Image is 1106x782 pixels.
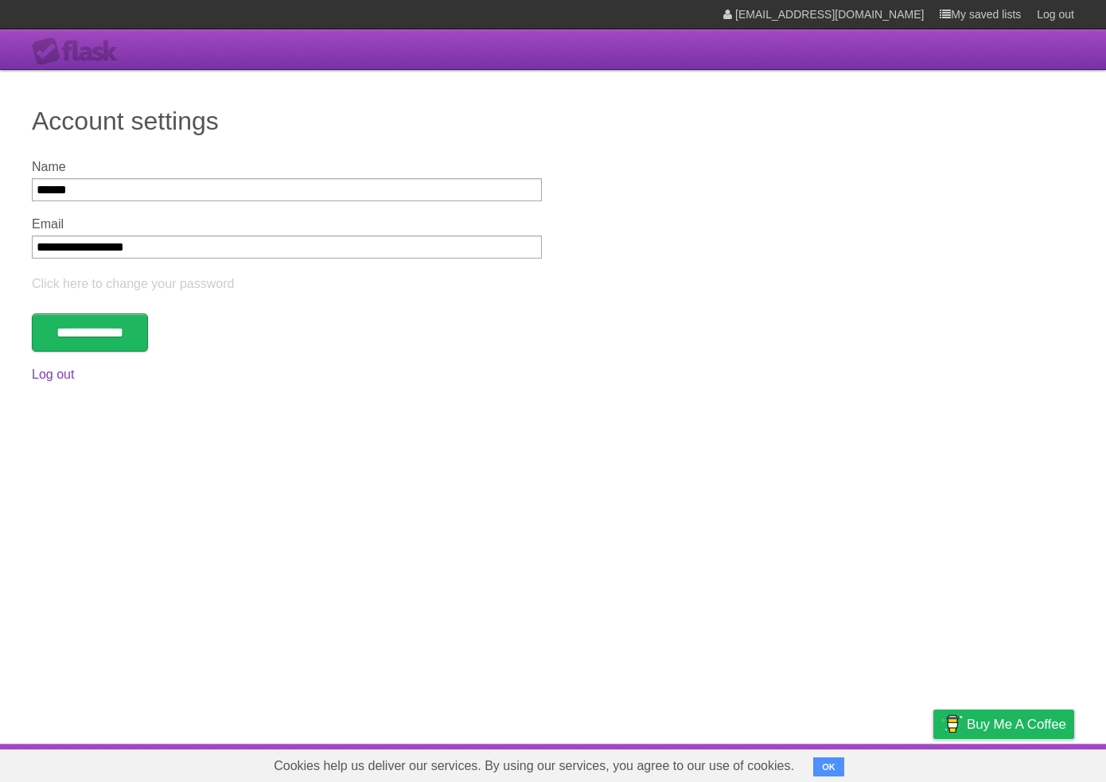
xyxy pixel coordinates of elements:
a: Buy me a coffee [933,710,1074,739]
img: Buy me a coffee [941,710,963,737]
a: Privacy [913,748,954,778]
button: OK [813,757,844,776]
a: Log out [32,368,74,381]
a: Developers [774,748,839,778]
span: Cookies help us deliver our services. By using our services, you agree to our use of cookies. [258,750,810,782]
a: Suggest a feature [974,748,1074,778]
a: Terms [859,748,894,778]
label: Name [32,160,542,174]
h1: Account settings [32,102,1074,140]
a: Click here to change your password [32,277,234,290]
a: About [722,748,755,778]
span: Buy me a coffee [967,710,1066,738]
div: Flask [32,37,127,66]
label: Email [32,217,542,231]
